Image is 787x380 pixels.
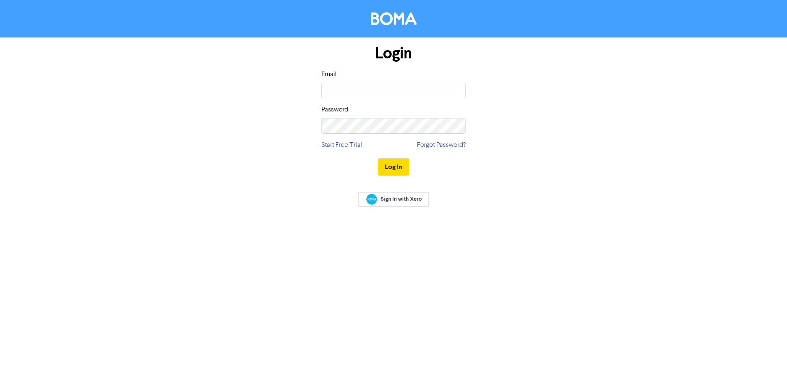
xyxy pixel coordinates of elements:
[366,194,377,205] img: Xero logo
[321,44,466,63] h1: Login
[371,12,417,25] img: BOMA Logo
[378,158,409,176] button: Log In
[381,195,422,203] span: Sign In with Xero
[321,140,362,150] a: Start Free Trial
[321,105,348,115] label: Password
[358,192,429,206] a: Sign In with Xero
[321,70,337,79] label: Email
[417,140,466,150] a: Forgot Password?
